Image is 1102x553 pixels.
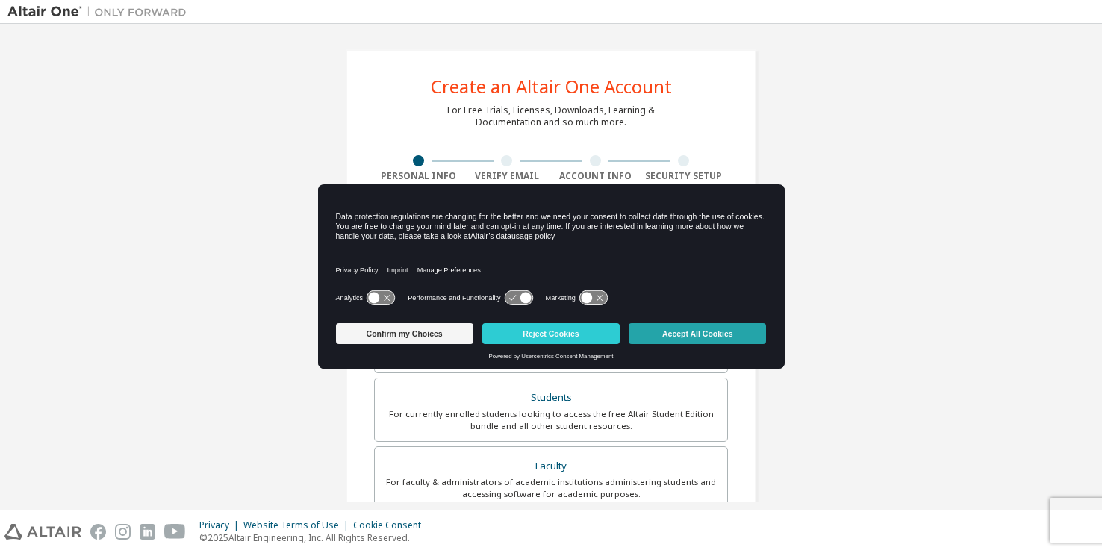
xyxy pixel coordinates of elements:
[115,524,131,540] img: instagram.svg
[164,524,186,540] img: youtube.svg
[243,519,353,531] div: Website Terms of Use
[384,456,718,477] div: Faculty
[447,104,655,128] div: For Free Trials, Licenses, Downloads, Learning & Documentation and so much more.
[4,524,81,540] img: altair_logo.svg
[90,524,106,540] img: facebook.svg
[431,78,672,96] div: Create an Altair One Account
[640,170,729,182] div: Security Setup
[384,476,718,500] div: For faculty & administrators of academic institutions administering students and accessing softwa...
[7,4,194,19] img: Altair One
[199,519,243,531] div: Privacy
[199,531,430,544] p: © 2025 Altair Engineering, Inc. All Rights Reserved.
[353,519,430,531] div: Cookie Consent
[384,387,718,408] div: Students
[463,170,552,182] div: Verify Email
[374,170,463,182] div: Personal Info
[140,524,155,540] img: linkedin.svg
[551,170,640,182] div: Account Info
[384,408,718,432] div: For currently enrolled students looking to access the free Altair Student Edition bundle and all ...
